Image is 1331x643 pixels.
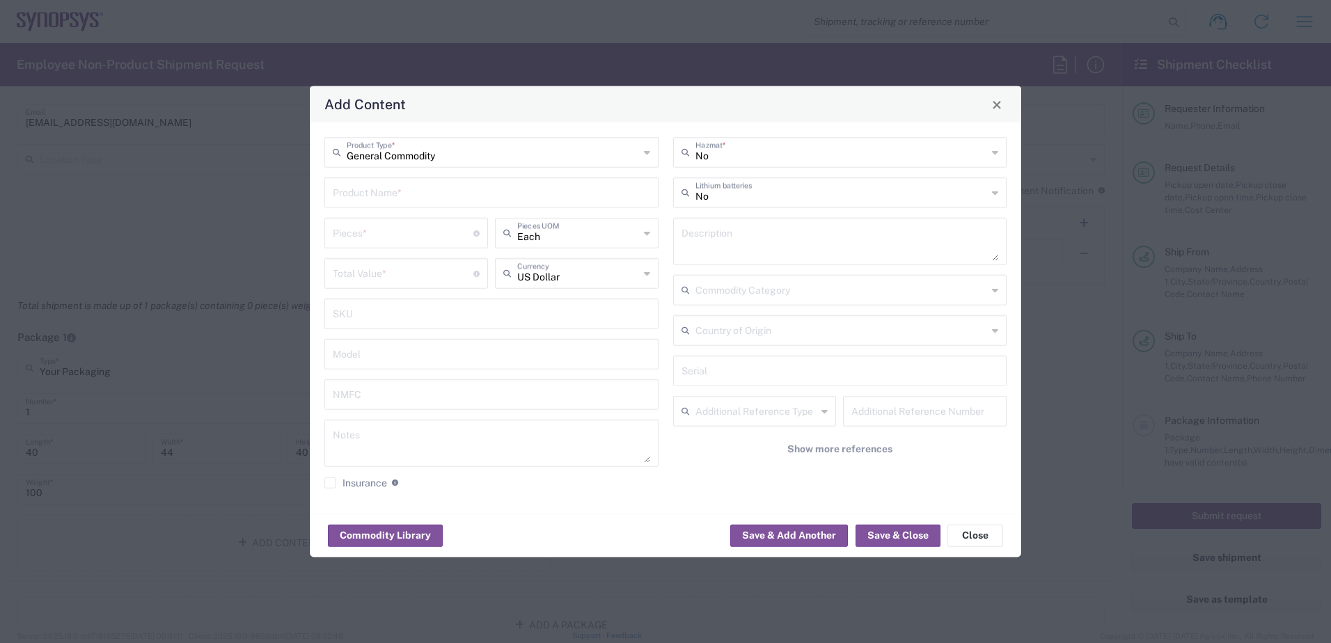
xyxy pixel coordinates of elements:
label: Insurance [324,477,387,489]
h4: Add Content [324,94,406,114]
button: Save & Close [856,524,940,546]
span: Show more references [787,443,892,456]
button: Close [987,95,1007,114]
button: Commodity Library [328,524,443,546]
button: Save & Add Another [730,524,848,546]
button: Close [947,524,1003,546]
